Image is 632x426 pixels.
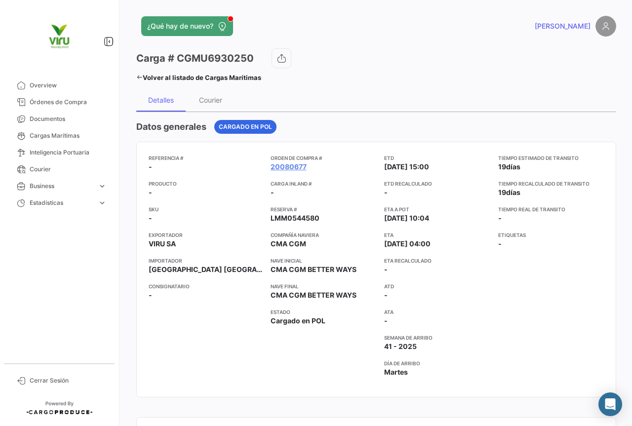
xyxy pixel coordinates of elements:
span: días [506,188,520,196]
span: [GEOGRAPHIC_DATA] [GEOGRAPHIC_DATA] [149,265,263,274]
img: viru.png [35,12,84,61]
app-card-info-title: ETA [384,231,490,239]
app-card-info-title: Tiempo recalculado de transito [498,180,604,188]
span: [PERSON_NAME] [535,21,591,31]
span: - [384,316,388,326]
img: placeholder-user.png [595,16,616,37]
app-card-info-title: Día de Arribo [384,359,490,367]
span: [DATE] 10:04 [384,213,429,223]
span: expand_more [98,198,107,207]
span: - [498,214,502,222]
span: ¿Qué hay de nuevo? [147,21,213,31]
app-card-info-title: ETD Recalculado [384,180,490,188]
span: - [271,188,274,197]
span: - [384,290,388,300]
span: Cerrar Sesión [30,376,107,385]
span: LMM0544580 [271,213,319,223]
span: VIRU SA [149,239,176,249]
div: Courier [199,96,222,104]
app-card-info-title: Consignatario [149,282,263,290]
a: Cargas Marítimas [8,127,111,144]
app-card-info-title: SKU [149,205,263,213]
app-card-info-title: ATD [384,282,490,290]
span: - [149,213,152,223]
a: Inteligencia Portuaria [8,144,111,161]
a: 20080677 [271,162,307,172]
span: Cargado en POL [271,316,325,326]
app-card-info-title: ATA [384,308,490,316]
span: [DATE] 04:00 [384,239,431,249]
span: Estadísticas [30,198,94,207]
span: Courier [30,165,107,174]
span: - [149,162,152,172]
app-card-info-title: Tiempo estimado de transito [498,154,604,162]
span: - [149,290,152,300]
span: días [506,162,520,171]
app-card-info-title: Reserva # [271,205,377,213]
app-card-info-title: Etiquetas [498,231,604,239]
app-card-info-title: Producto [149,180,263,188]
span: Cargas Marítimas [30,131,107,140]
app-card-info-title: Importador [149,257,263,265]
app-card-info-title: Carga inland # [271,180,377,188]
app-card-info-title: Semana de Arribo [384,334,490,342]
h4: Datos generales [136,120,206,134]
span: 41 - 2025 [384,342,417,351]
a: Documentos [8,111,111,127]
span: Documentos [30,115,107,123]
div: Detalles [148,96,174,104]
app-card-info-title: Referencia # [149,154,263,162]
span: CMA CGM BETTER WAYS [271,290,356,300]
span: - [384,188,388,196]
span: Órdenes de Compra [30,98,107,107]
app-card-info-title: Tiempo real de transito [498,205,604,213]
app-card-info-title: ETA Recalculado [384,257,490,265]
span: - [498,239,502,249]
a: Courier [8,161,111,178]
app-card-info-title: Exportador [149,231,263,239]
span: - [384,265,388,273]
span: Martes [384,367,408,377]
app-card-info-title: Nave inicial [271,257,377,265]
app-card-info-title: Orden de Compra # [271,154,377,162]
app-card-info-title: ETD [384,154,490,162]
span: CMA CGM [271,239,306,249]
span: CMA CGM BETTER WAYS [271,265,356,274]
span: 19 [498,162,506,171]
span: Business [30,182,94,191]
span: 19 [498,188,506,196]
span: Cargado en POL [219,122,272,131]
span: Inteligencia Portuaria [30,148,107,157]
app-card-info-title: Estado [271,308,377,316]
a: Overview [8,77,111,94]
span: expand_more [98,182,107,191]
span: [DATE] 15:00 [384,162,429,172]
span: Overview [30,81,107,90]
a: Volver al listado de Cargas Marítimas [136,71,261,84]
app-card-info-title: Nave final [271,282,377,290]
a: Órdenes de Compra [8,94,111,111]
div: Abrir Intercom Messenger [598,392,622,416]
h3: Carga # CGMU6930250 [136,51,254,65]
button: ¿Qué hay de nuevo? [141,16,233,36]
app-card-info-title: ETA a POT [384,205,490,213]
span: - [149,188,152,197]
app-card-info-title: Compañía naviera [271,231,377,239]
